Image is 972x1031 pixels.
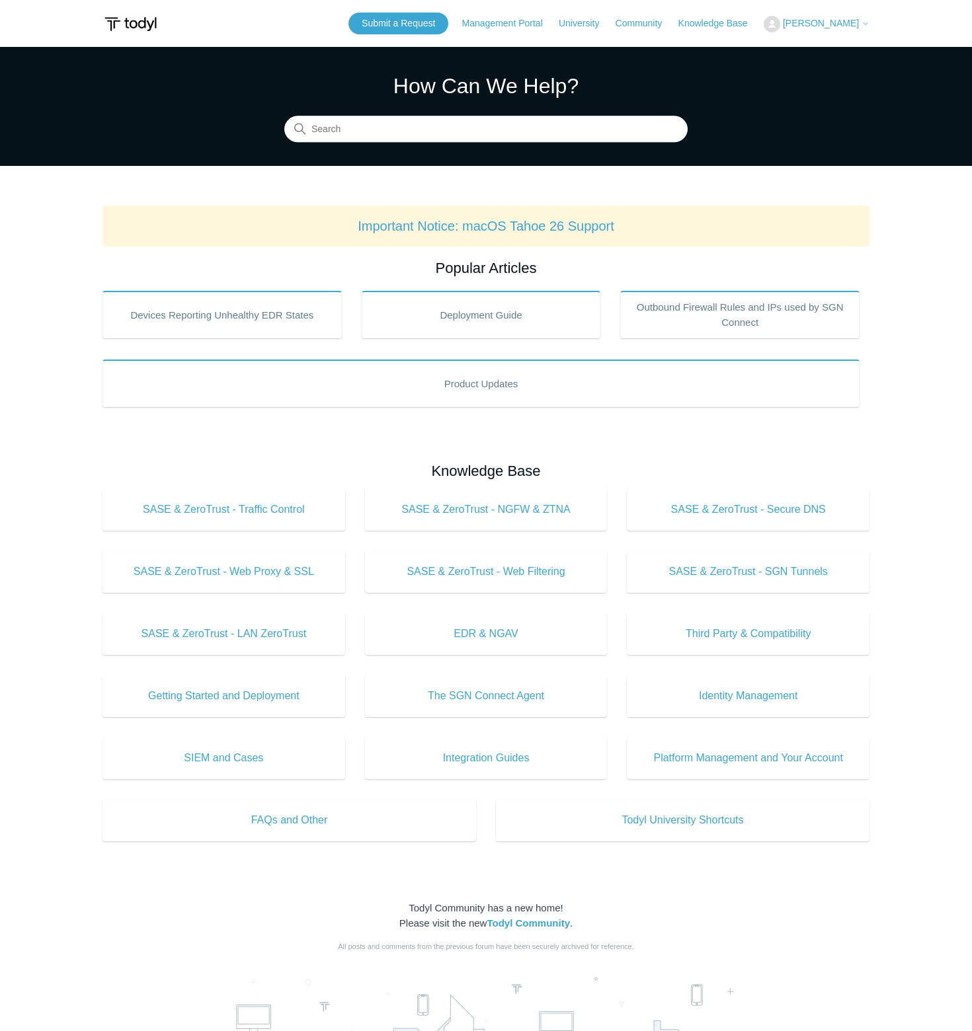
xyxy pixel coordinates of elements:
span: Getting Started and Deployment [122,688,325,704]
img: Todyl Support Center Help Center home page [102,12,159,36]
a: Deployment Guide [362,291,601,338]
span: FAQs and Other [122,812,456,828]
a: University [559,17,612,30]
span: Third Party & Compatibility [647,626,850,642]
a: Todyl Community [487,917,570,929]
span: EDR & NGAV [385,626,588,642]
span: SASE & ZeroTrust - Web Filtering [385,564,588,580]
input: Search [284,116,688,143]
span: SASE & ZeroTrust - Secure DNS [647,502,850,517]
a: Product Updates [102,360,860,407]
a: Todyl University Shortcuts [496,799,870,841]
a: Important Notice: macOS Tahoe 26 Support [358,219,614,233]
a: Third Party & Compatibility [627,613,870,655]
a: SASE & ZeroTrust - LAN ZeroTrust [102,613,345,655]
a: SASE & ZeroTrust - Traffic Control [102,488,345,531]
a: SASE & ZeroTrust - Secure DNS [627,488,870,531]
span: Identity Management [647,688,850,704]
a: The SGN Connect Agent [365,675,608,717]
span: [PERSON_NAME] [783,18,859,28]
a: Submit a Request [348,13,448,34]
button: [PERSON_NAME] [764,16,870,32]
span: The SGN Connect Agent [385,688,588,704]
a: Outbound Firewall Rules and IPs used by SGN Connect [620,291,860,338]
a: Knowledge Base [678,17,761,30]
span: SASE & ZeroTrust - Traffic Control [122,502,325,517]
a: Getting Started and Deployment [102,675,345,717]
span: SASE & ZeroTrust - Web Proxy & SSL [122,564,325,580]
a: FAQs and Other [102,799,476,841]
a: SASE & ZeroTrust - NGFW & ZTNA [365,488,608,531]
div: All posts and comments from the previous forum have been securely archived for reference. [102,941,870,952]
span: SASE & ZeroTrust - LAN ZeroTrust [122,626,325,642]
a: Community [616,17,676,30]
h2: Popular Articles [102,257,870,279]
a: SASE & ZeroTrust - Web Proxy & SSL [102,551,345,593]
a: Identity Management [627,675,870,717]
a: Platform Management and Your Account [627,737,870,779]
a: SASE & ZeroTrust - Web Filtering [365,551,608,593]
a: Integration Guides [365,737,608,779]
span: Platform Management and Your Account [647,750,850,766]
a: EDR & NGAV [365,613,608,655]
span: SASE & ZeroTrust - NGFW & ZTNA [385,502,588,517]
a: SASE & ZeroTrust - SGN Tunnels [627,551,870,593]
span: Integration Guides [385,750,588,766]
a: SIEM and Cases [102,737,345,779]
span: SASE & ZeroTrust - SGN Tunnels [647,564,850,580]
div: Todyl Community has a new home! Please visit the new . [102,901,870,931]
a: Devices Reporting Unhealthy EDR States [102,291,342,338]
a: Management Portal [462,17,556,30]
h1: How Can We Help? [284,70,688,102]
span: SIEM and Cases [122,750,325,766]
span: Todyl University Shortcuts [516,812,850,828]
h2: Knowledge Base [102,460,870,482]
